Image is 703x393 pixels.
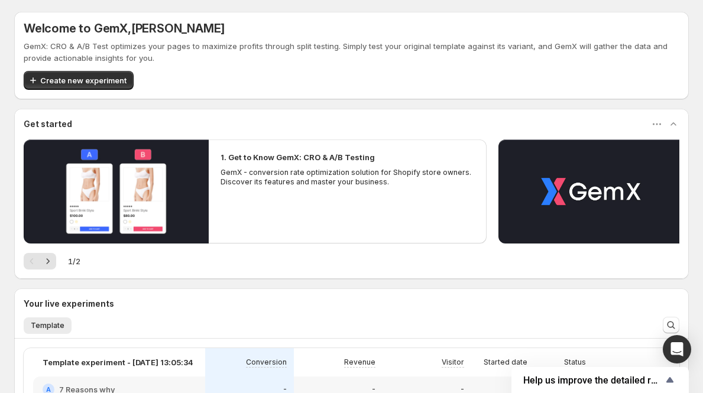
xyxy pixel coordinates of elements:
[46,386,51,393] h2: A
[128,21,225,35] span: , [PERSON_NAME]
[24,21,225,35] h5: Welcome to GemX
[663,317,679,333] button: Search and filter results
[24,40,679,64] p: GemX: CRO & A/B Test optimizes your pages to maximize profits through split testing. Simply test ...
[344,358,375,367] p: Revenue
[498,139,683,243] button: Play video
[40,74,127,86] span: Create new experiment
[43,356,193,368] p: Template experiment - [DATE] 13:05:34
[523,373,677,387] button: Show survey - Help us improve the detailed report for A/B campaigns
[564,358,586,367] p: Status
[484,358,527,367] p: Started date
[221,168,475,187] p: GemX - conversion rate optimization solution for Shopify store owners. Discover its features and ...
[24,298,114,310] h3: Your live experiments
[221,151,375,163] h2: 1. Get to Know GemX: CRO & A/B Testing
[442,358,464,367] p: Visitor
[523,375,663,386] span: Help us improve the detailed report for A/B campaigns
[24,253,56,269] nav: Pagination
[24,118,72,130] h3: Get started
[24,139,209,243] button: Play video
[246,358,287,367] p: Conversion
[40,253,56,269] button: Next
[663,335,691,363] div: Open Intercom Messenger
[68,255,80,267] span: 1 / 2
[31,321,64,330] span: Template
[24,71,134,90] button: Create new experiment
